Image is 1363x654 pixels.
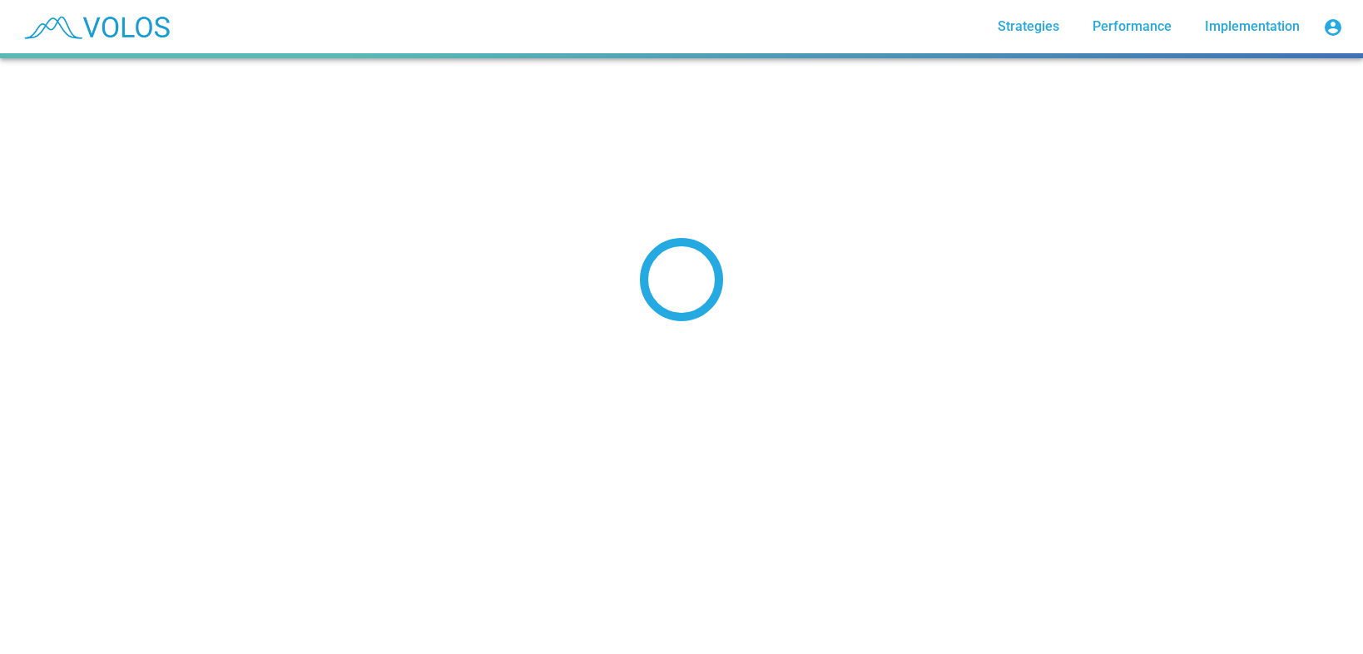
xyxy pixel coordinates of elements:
[998,18,1059,34] span: Strategies
[1323,17,1343,37] mat-icon: account_circle
[1192,12,1313,42] a: Implementation
[1093,18,1172,34] span: Performance
[13,6,178,47] img: blue_transparent.png
[1205,18,1300,34] span: Implementation
[984,12,1073,42] a: Strategies
[1079,12,1185,42] a: Performance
